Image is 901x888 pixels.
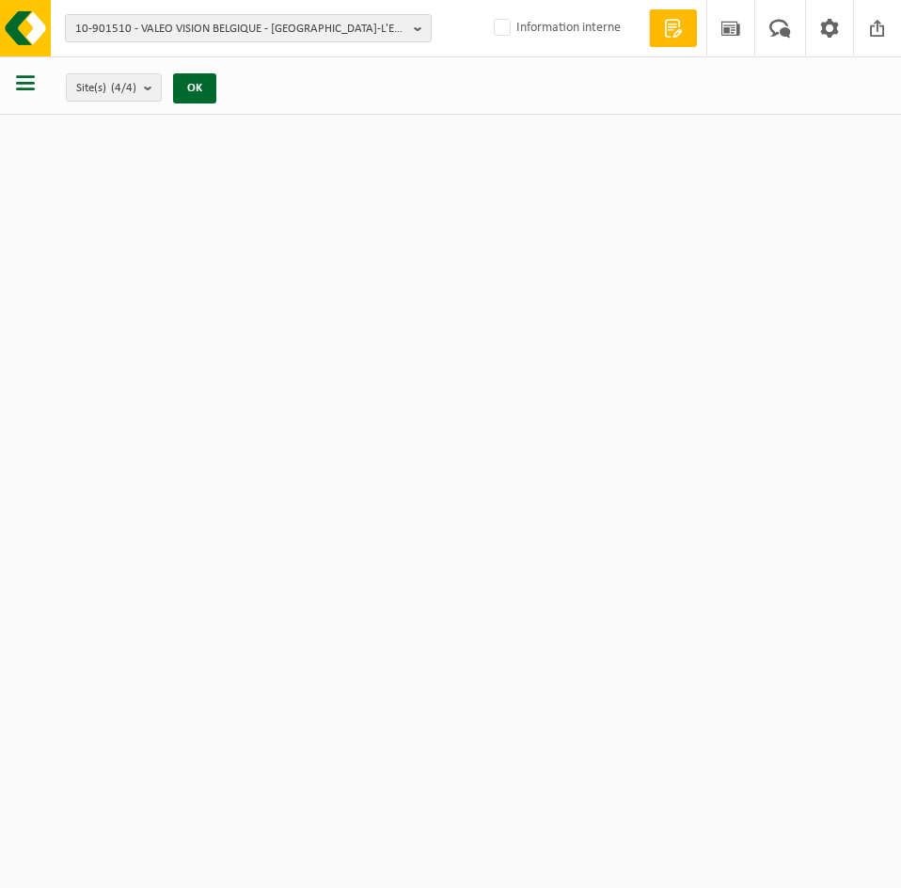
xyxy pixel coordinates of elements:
[75,15,406,43] span: 10-901510 - VALEO VISION BELGIQUE - [GEOGRAPHIC_DATA]-L'EVÊQUE
[76,74,136,103] span: Site(s)
[111,82,136,94] count: (4/4)
[490,14,621,42] label: Information interne
[65,14,432,42] button: 10-901510 - VALEO VISION BELGIQUE - [GEOGRAPHIC_DATA]-L'EVÊQUE
[66,73,162,102] button: Site(s)(4/4)
[173,73,216,103] button: OK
